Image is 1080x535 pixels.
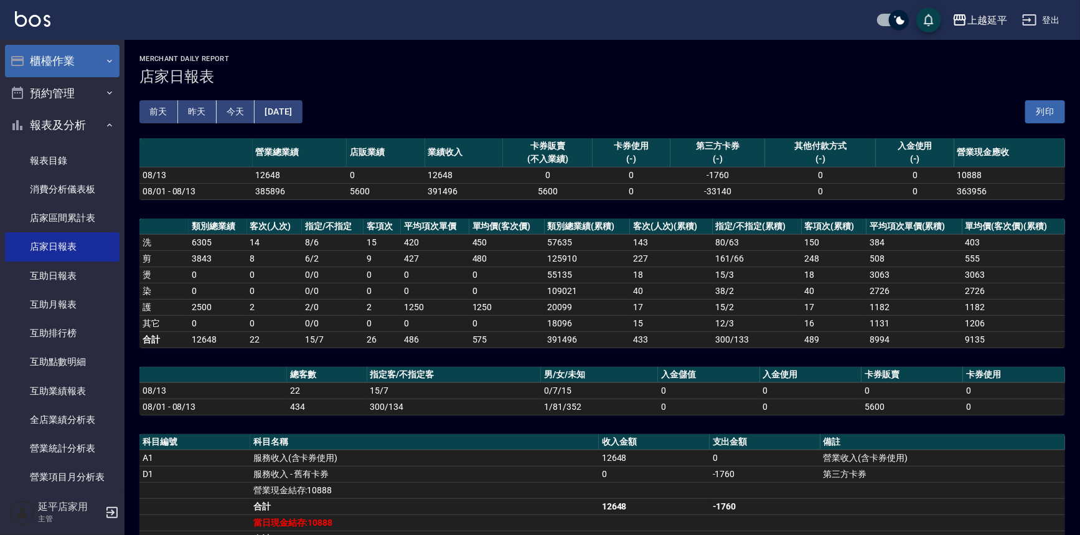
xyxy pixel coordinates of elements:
[425,167,503,183] td: 12648
[401,331,469,348] td: 486
[401,250,469,267] td: 427
[139,315,189,331] td: 其它
[364,331,401,348] td: 26
[954,138,1065,168] th: 營業現金應收
[38,501,101,513] h5: 延平店家用
[802,283,867,299] td: 40
[876,167,954,183] td: 0
[5,319,120,348] a: 互助排行榜
[401,234,469,250] td: 420
[5,377,120,405] a: 互助業績報表
[364,267,401,283] td: 0
[401,299,469,315] td: 1250
[545,234,630,250] td: 57635
[5,77,120,110] button: 預約管理
[963,367,1065,383] th: 卡券使用
[139,234,189,250] td: 洗
[630,234,713,250] td: 143
[5,146,120,175] a: 報表目錄
[469,315,545,331] td: 0
[247,219,302,235] th: 客次(人次)
[302,267,364,283] td: 0 / 0
[506,140,589,153] div: 卡券販賣
[630,267,713,283] td: 18
[599,466,710,482] td: 0
[247,283,302,299] td: 0
[469,234,545,250] td: 450
[255,100,302,123] button: [DATE]
[401,315,469,331] td: 0
[139,250,189,267] td: 剪
[139,399,287,415] td: 08/01 - 08/13
[139,100,178,123] button: 前天
[962,219,1065,235] th: 單均價(客次價)(累積)
[541,382,658,399] td: 0/7/15
[710,466,820,482] td: -1760
[247,234,302,250] td: 14
[866,283,962,299] td: 2726
[963,399,1065,415] td: 0
[820,450,1065,466] td: 營業收入(含卡券使用)
[5,348,120,376] a: 互助點數明細
[967,12,1007,28] div: 上越延平
[189,250,247,267] td: 3843
[5,232,120,261] a: 店家日報表
[139,367,1065,415] table: a dense table
[768,153,873,166] div: (-)
[178,100,217,123] button: 昨天
[593,183,670,199] td: 0
[545,331,630,348] td: 391496
[5,434,120,463] a: 營業統計分析表
[10,500,35,525] img: Person
[962,267,1065,283] td: 3063
[820,466,1065,482] td: 第三方卡券
[253,183,347,199] td: 385896
[364,315,401,331] td: 0
[425,183,503,199] td: 391496
[670,183,765,199] td: -33140
[15,11,50,27] img: Logo
[876,183,954,199] td: 0
[599,450,710,466] td: 12648
[189,283,247,299] td: 0
[364,250,401,267] td: 9
[247,267,302,283] td: 0
[802,315,867,331] td: 16
[710,498,820,514] td: -1760
[5,109,120,141] button: 報表及分析
[469,299,545,315] td: 1250
[189,234,247,250] td: 6305
[760,382,862,399] td: 0
[302,331,364,348] td: 15/7
[469,219,545,235] th: 單均價(客次價)
[713,299,802,315] td: 15 / 2
[250,498,599,514] td: 合計
[503,183,593,199] td: 5600
[287,382,367,399] td: 22
[5,204,120,232] a: 店家區間累計表
[5,290,120,319] a: 互助月報表
[347,167,425,183] td: 0
[596,153,667,166] div: (-)
[713,250,802,267] td: 161 / 66
[593,167,670,183] td: 0
[469,250,545,267] td: 480
[287,399,367,415] td: 434
[139,55,1065,63] h2: Merchant Daily Report
[250,434,599,450] th: 科目名稱
[862,399,963,415] td: 5600
[250,450,599,466] td: 服務收入(含卡券使用)
[866,331,962,348] td: 8994
[545,219,630,235] th: 類別總業績(累積)
[768,140,873,153] div: 其他付款方式
[866,219,962,235] th: 平均項次單價(累積)
[364,299,401,315] td: 2
[139,331,189,348] td: 合計
[541,367,658,383] th: 男/女/未知
[139,267,189,283] td: 燙
[802,234,867,250] td: 150
[253,167,347,183] td: 12648
[347,138,425,168] th: 店販業績
[630,331,713,348] td: 433
[658,399,759,415] td: 0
